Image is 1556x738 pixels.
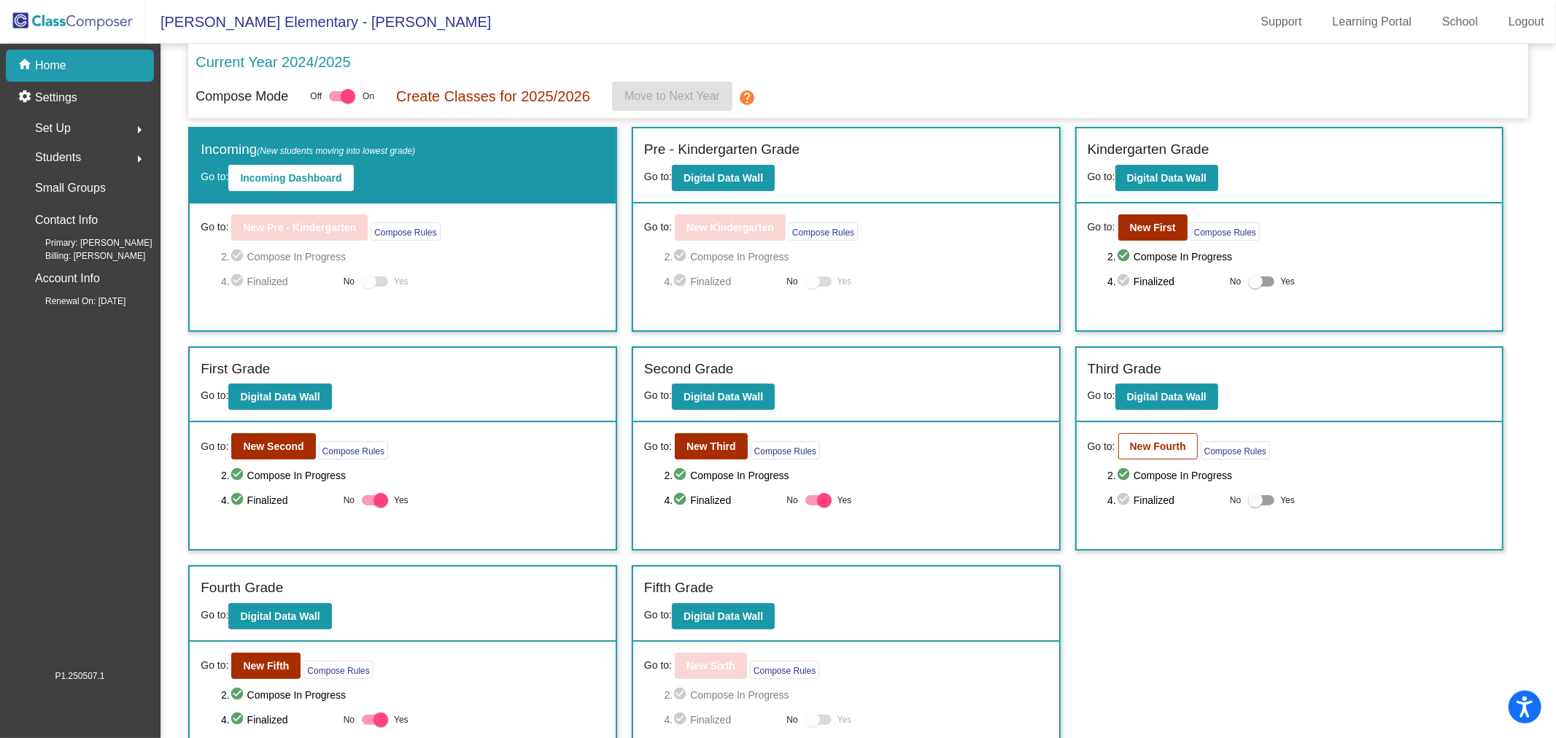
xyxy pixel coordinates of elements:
button: Digital Data Wall [672,603,775,629]
span: 2. Compose In Progress [221,686,605,704]
span: Move to Next Year [624,90,720,102]
button: Digital Data Wall [1115,384,1218,410]
span: No [786,494,797,507]
span: No [786,713,797,726]
span: Go to: [1088,389,1115,401]
span: Go to: [1088,171,1115,182]
p: Account Info [35,268,100,289]
span: No [344,494,355,507]
button: Digital Data Wall [672,384,775,410]
mat-icon: check_circle [673,273,690,290]
span: 4. Finalized [221,492,336,509]
span: Yes [837,492,852,509]
span: [PERSON_NAME] Elementary - [PERSON_NAME] [146,10,491,34]
span: 4. Finalized [665,711,780,729]
mat-icon: check_circle [1116,273,1134,290]
span: No [1230,494,1241,507]
button: Compose Rules [371,222,440,241]
span: Go to: [1088,439,1115,454]
a: Support [1250,10,1314,34]
span: Go to: [201,609,228,621]
b: New Third [686,440,736,452]
b: Digital Data Wall [1127,172,1207,184]
span: 2. Compose In Progress [221,467,605,484]
span: 4. Finalized [1107,273,1223,290]
mat-icon: check_circle [673,467,690,484]
a: School [1431,10,1490,34]
button: New Fourth [1118,433,1198,459]
span: 2. Compose In Progress [665,467,1048,484]
button: Compose Rules [1191,222,1260,241]
p: Settings [35,89,77,106]
button: Digital Data Wall [228,603,331,629]
button: Compose Rules [319,441,388,459]
span: Go to: [644,220,672,235]
button: Compose Rules [789,222,858,241]
span: Billing: [PERSON_NAME] [22,249,145,263]
b: Digital Data Wall [684,391,763,403]
b: Digital Data Wall [684,172,763,184]
mat-icon: check_circle [230,686,247,704]
span: 2. Compose In Progress [1107,248,1491,265]
span: Off [310,90,322,103]
p: Home [35,57,66,74]
span: Yes [837,273,852,290]
span: 4. Finalized [221,711,336,729]
button: New Sixth [675,653,747,679]
span: 4. Finalized [665,273,780,290]
mat-icon: check_circle [1116,492,1134,509]
mat-icon: check_circle [673,492,690,509]
span: 2. Compose In Progress [1107,467,1491,484]
button: New Fifth [231,653,301,679]
a: Logout [1497,10,1556,34]
button: Incoming Dashboard [228,165,353,191]
button: Compose Rules [751,441,820,459]
mat-icon: check_circle [230,492,247,509]
b: Digital Data Wall [684,610,763,622]
label: First Grade [201,359,270,380]
mat-icon: help [738,89,756,106]
b: Digital Data Wall [240,610,320,622]
span: Yes [837,711,852,729]
span: Go to: [644,609,672,621]
span: 2. Compose In Progress [665,686,1048,704]
button: New Second [231,433,315,459]
label: Third Grade [1088,359,1161,380]
mat-icon: check_circle [230,711,247,729]
mat-icon: check_circle [673,711,690,729]
span: Go to: [644,439,672,454]
p: Contact Info [35,210,98,230]
span: No [1230,275,1241,288]
span: Students [35,147,81,168]
span: 4. Finalized [221,273,336,290]
span: Go to: [644,389,672,401]
span: Yes [394,273,409,290]
p: Current Year 2024/2025 [196,51,350,73]
mat-icon: home [18,57,35,74]
span: Set Up [35,118,71,139]
button: Compose Rules [303,661,373,679]
span: On [363,90,374,103]
button: Compose Rules [750,661,819,679]
mat-icon: check_circle [230,467,247,484]
span: 4. Finalized [665,492,780,509]
b: New Kindergarten [686,222,774,233]
b: Incoming Dashboard [240,172,341,184]
mat-icon: arrow_right [131,121,148,139]
span: Go to: [644,658,672,673]
button: Digital Data Wall [672,165,775,191]
button: New First [1118,214,1188,241]
label: Fifth Grade [644,578,713,599]
b: New Second [243,440,303,452]
button: New Third [675,433,748,459]
p: Small Groups [35,178,106,198]
span: 2. Compose In Progress [665,248,1048,265]
label: Pre - Kindergarten Grade [644,139,800,160]
button: New Pre - Kindergarten [231,214,368,241]
span: Primary: [PERSON_NAME] [22,236,152,249]
span: (New students moving into lowest grade) [257,146,415,156]
b: Digital Data Wall [1127,391,1207,403]
label: Second Grade [644,359,734,380]
b: New Sixth [686,660,735,672]
a: Learning Portal [1321,10,1424,34]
